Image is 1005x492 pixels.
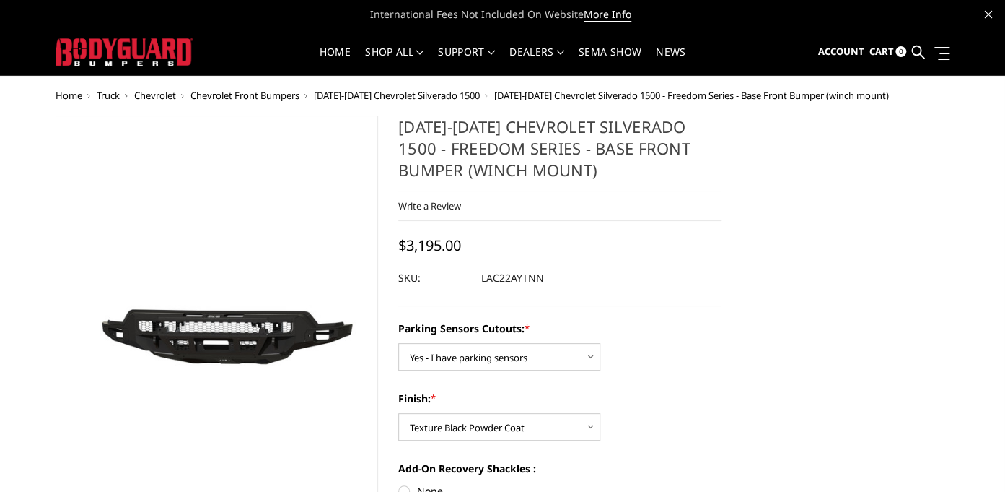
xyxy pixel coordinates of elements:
label: Add-On Recovery Shackles : [398,461,721,476]
a: Home [320,47,351,75]
label: Finish: [398,391,721,406]
dt: SKU: [398,265,470,291]
span: [DATE]-[DATE] Chevrolet Silverado 1500 - Freedom Series - Base Front Bumper (winch mount) [494,89,889,102]
span: Cart [869,45,893,58]
a: [DATE]-[DATE] Chevrolet Silverado 1500 [314,89,480,102]
a: Cart 0 [869,33,906,72]
h1: [DATE]-[DATE] Chevrolet Silverado 1500 - Freedom Series - Base Front Bumper (winch mount) [398,116,721,191]
span: 0 [895,46,906,57]
a: Home [56,89,82,102]
img: BODYGUARD BUMPERS [56,38,193,65]
a: Write a Review [398,199,461,212]
a: SEMA Show [579,47,641,75]
a: Dealers [509,47,564,75]
label: Parking Sensors Cutouts: [398,321,721,336]
a: Truck [97,89,120,102]
a: Chevrolet [134,89,176,102]
a: shop all [365,47,423,75]
a: More Info [584,7,631,22]
a: Chevrolet Front Bumpers [190,89,299,102]
dd: LAC22AYTNN [481,265,544,291]
a: Support [438,47,495,75]
span: Account [817,45,864,58]
a: News [656,47,685,75]
span: $3,195.00 [398,236,461,255]
a: Account [817,33,864,72]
